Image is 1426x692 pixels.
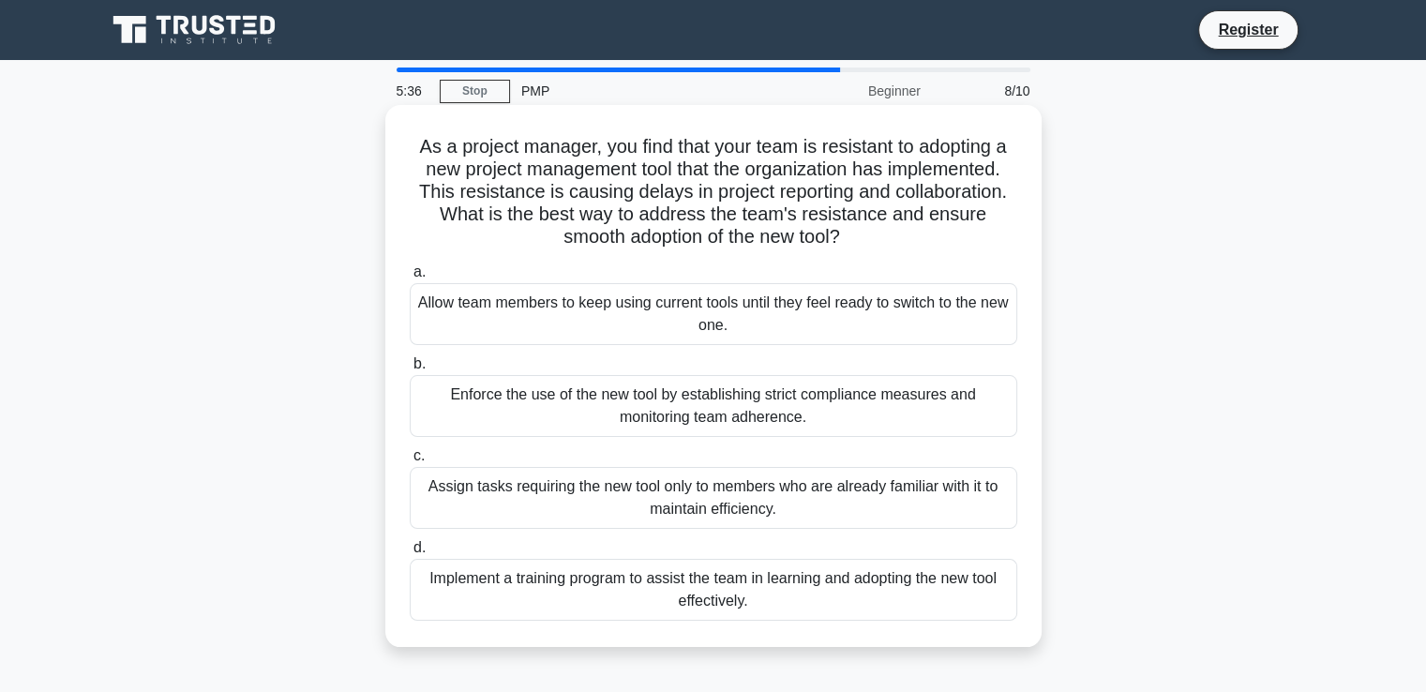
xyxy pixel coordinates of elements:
[408,135,1019,249] h5: As a project manager, you find that your team is resistant to adopting a new project management t...
[768,72,932,110] div: Beginner
[410,375,1017,437] div: Enforce the use of the new tool by establishing strict compliance measures and monitoring team ad...
[385,72,440,110] div: 5:36
[413,263,426,279] span: a.
[510,72,768,110] div: PMP
[410,559,1017,621] div: Implement a training program to assist the team in learning and adopting the new tool effectively.
[413,539,426,555] span: d.
[932,72,1042,110] div: 8/10
[440,80,510,103] a: Stop
[413,355,426,371] span: b.
[413,447,425,463] span: c.
[410,467,1017,529] div: Assign tasks requiring the new tool only to members who are already familiar with it to maintain ...
[410,283,1017,345] div: Allow team members to keep using current tools until they feel ready to switch to the new one.
[1207,18,1289,41] a: Register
